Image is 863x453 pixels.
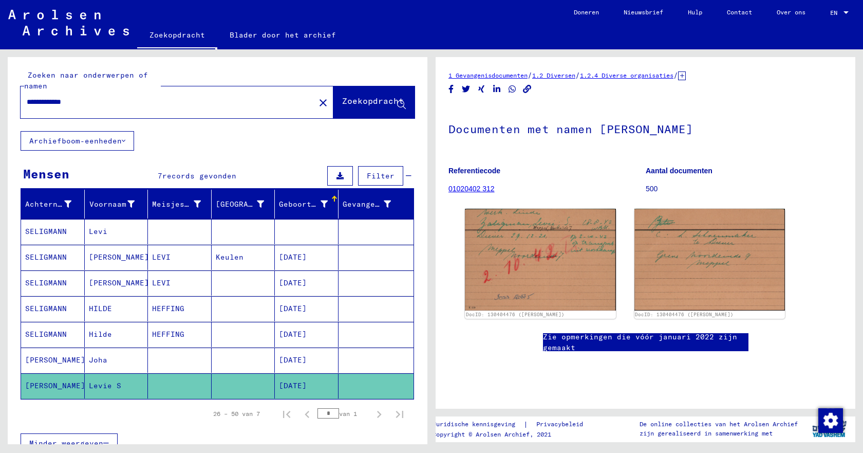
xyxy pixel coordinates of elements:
[476,83,487,96] button: Delen op Xing
[528,70,532,80] font: /
[152,200,203,209] font: Meisjesnaam
[89,278,149,287] font: [PERSON_NAME]
[297,404,317,424] button: Vorige pagina
[688,8,702,16] font: Hulp
[333,86,415,118] button: Zoekopdracht
[25,196,84,212] div: Achternaam
[23,166,69,182] font: Mensen
[148,190,212,219] mat-header-cell: Meisjesnaam
[152,304,184,313] font: HEFFING
[89,304,112,313] font: HILDE
[448,167,500,175] font: Referentiecode
[279,196,341,212] div: Geboortedatum
[448,122,693,136] font: Documenten met namen [PERSON_NAME]
[29,136,122,146] font: Archiefboom-eenheden
[217,23,348,47] a: Blader door het archief
[492,83,502,96] button: Delen op LinkedIn
[367,171,395,180] font: Filter
[465,209,616,310] img: 001.jpg
[85,190,148,219] mat-header-cell: Voornaam
[89,196,148,212] div: Voornaam
[536,420,583,428] font: Privacybeleid
[25,381,85,390] font: [PERSON_NAME]
[830,9,837,16] font: EN
[158,171,162,180] font: 7
[777,8,805,16] font: Over ons
[216,196,277,212] div: [GEOGRAPHIC_DATA]
[276,404,297,424] button: Eerste pagina
[279,252,307,262] font: [DATE]
[543,332,737,352] font: Zie opmerkingen die vóór januari 2022 zijn gemaakt
[25,252,67,262] font: SELIGMANN
[89,330,112,339] font: Hilde
[25,355,85,365] font: [PERSON_NAME]
[339,410,357,418] font: van 1
[89,252,149,262] font: [PERSON_NAME]
[433,430,551,438] font: Copyright © Arolsen Archief, 2021
[433,420,515,428] font: Juridische kennisgeving
[279,355,307,365] font: [DATE]
[507,83,518,96] button: Delen op WhatsApp
[216,200,294,209] font: [GEOGRAPHIC_DATA]
[466,312,565,317] a: DocID: 130404476 ([PERSON_NAME])
[317,97,329,109] mat-icon: close
[634,209,785,310] img: 002.jpg
[25,304,67,313] font: SELIGMANN
[369,404,389,424] button: Volgende pagina
[162,171,236,180] font: records gevonden
[89,227,107,236] font: Levi
[646,185,658,193] font: 500
[24,70,148,90] font: Zoeken naar onderwerpen of namen
[152,196,214,212] div: Meisjesnaam
[624,8,663,16] font: Nieuwsbrief
[358,166,403,186] button: Filter
[21,190,85,219] mat-header-cell: Achternaam
[343,200,393,209] font: Gevangene #
[89,200,126,209] font: Voornaam
[275,190,339,219] mat-header-cell: Geboortedatum
[673,70,678,80] font: /
[152,252,171,262] font: LEVI
[528,419,595,430] a: Privacybeleid
[279,200,339,209] font: Geboortedatum
[89,381,121,390] font: Levie S
[25,278,67,287] font: SELIGMANN
[25,330,67,339] font: SELIGMANN
[149,30,205,40] font: Zoekopdracht
[818,408,842,432] div: Wijzigingstoestemming
[574,8,599,16] font: Doneren
[640,420,798,428] font: De online collecties van het Arolsen Archief
[25,200,71,209] font: Achternaam
[279,381,307,390] font: [DATE]
[580,71,673,79] a: 1.2.4 Diverse organisaties
[213,410,260,418] font: 26 – 50 van 7
[279,330,307,339] font: [DATE]
[810,416,849,442] img: yv_logo.png
[543,332,748,353] a: Zie opmerkingen die vóór januari 2022 zijn gemaakt
[523,420,528,429] font: |
[342,96,404,106] font: Zoekopdracht
[448,185,495,193] a: 01020402 312
[818,408,843,433] img: Wijzigingstoestemming
[230,30,336,40] font: Blader door het archief
[448,71,528,79] a: 1 Gevangenisdocumenten
[25,227,67,236] font: SELIGMANN
[635,312,734,317] a: DocID: 130404476 ([PERSON_NAME])
[532,71,575,79] a: 1.2 Diversen
[29,439,103,448] font: Minder weergeven
[152,330,184,339] font: HEFFING
[313,92,333,113] button: Duidelijk
[343,196,404,212] div: Gevangene #
[389,404,410,424] button: Laatste pagina
[339,190,414,219] mat-header-cell: Gevangene #
[279,278,307,287] font: [DATE]
[21,131,134,151] button: Archiefboom-eenheden
[212,190,275,219] mat-header-cell: Geboorteplaats
[446,83,457,96] button: Delen op Facebook
[433,419,523,430] a: Juridische kennisgeving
